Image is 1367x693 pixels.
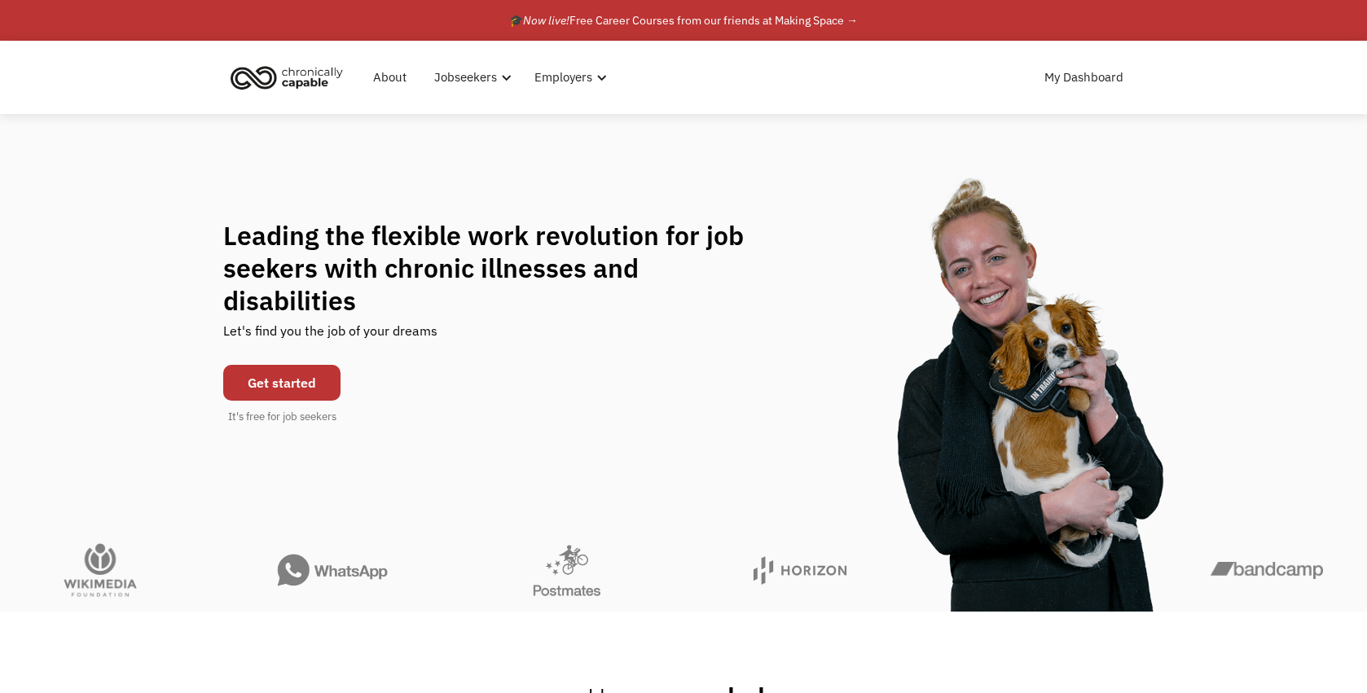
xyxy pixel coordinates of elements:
a: My Dashboard [1035,51,1133,103]
a: About [363,51,416,103]
em: Now live! [523,13,569,28]
a: Get started [223,365,341,401]
div: Let's find you the job of your dreams [223,317,437,357]
h1: Leading the flexible work revolution for job seekers with chronic illnesses and disabilities [223,219,776,317]
a: home [226,59,355,95]
div: It's free for job seekers [228,409,336,425]
div: Jobseekers [434,68,497,87]
div: 🎓 Free Career Courses from our friends at Making Space → [509,11,858,30]
img: Chronically Capable logo [226,59,348,95]
div: Employers [534,68,592,87]
div: Employers [525,51,612,103]
div: Jobseekers [424,51,516,103]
